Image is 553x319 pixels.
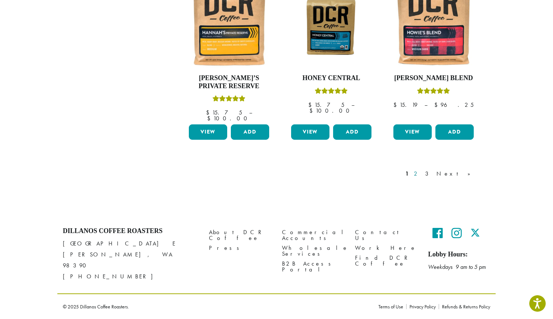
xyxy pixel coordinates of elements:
[249,109,252,116] span: –
[291,124,329,140] a: View
[213,94,245,105] div: Rated 5.00 out of 5
[282,227,344,243] a: Commercial Accounts
[189,124,227,140] a: View
[428,263,486,271] em: Weekdays 9 am to 5 pm
[309,107,353,115] bdi: 100.00
[187,74,271,90] h4: [PERSON_NAME]’s Private Reserve
[207,115,251,122] bdi: 100.00
[282,243,344,259] a: Wholesale Services
[63,227,198,235] h4: Dillanos Coffee Roasters
[355,253,417,269] a: Find DCR Coffee
[378,304,406,309] a: Terms of Use
[404,169,410,178] a: 1
[315,87,348,98] div: Rated 5.00 out of 5
[282,259,344,275] a: B2B Access Portal
[206,109,242,116] bdi: 15.75
[428,251,490,259] h5: Lobby Hours:
[63,304,367,309] p: © 2025 Dillanos Coffee Roasters.
[63,238,198,282] p: [GEOGRAPHIC_DATA] E [PERSON_NAME], WA 98390 [PHONE_NUMBER]
[209,243,271,253] a: Press
[393,101,400,109] span: $
[435,169,477,178] a: Next »
[309,107,316,115] span: $
[392,74,476,82] h4: [PERSON_NAME] Blend
[333,124,371,140] button: Add
[206,109,212,116] span: $
[435,124,474,140] button: Add
[434,101,474,109] bdi: 96.25
[434,101,441,109] span: $
[439,304,490,309] a: Refunds & Returns Policy
[207,115,213,122] span: $
[424,101,427,109] span: –
[231,124,269,140] button: Add
[355,243,417,253] a: Work Here
[393,101,417,109] bdi: 15.19
[289,74,373,82] h4: Honey Central
[308,101,314,109] span: $
[417,87,450,98] div: Rated 4.67 out of 5
[209,227,271,243] a: About DCR Coffee
[412,169,422,178] a: 2
[406,304,439,309] a: Privacy Policy
[351,101,354,109] span: –
[393,124,432,140] a: View
[355,227,417,243] a: Contact Us
[308,101,344,109] bdi: 15.75
[424,169,433,178] a: 3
